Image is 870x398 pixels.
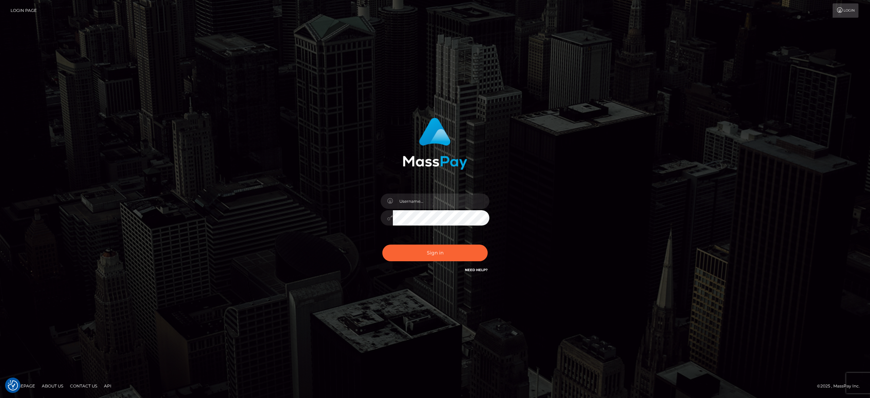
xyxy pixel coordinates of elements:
img: MassPay Login [403,118,467,170]
a: About Us [39,381,66,391]
a: Login [833,3,858,18]
a: Need Help? [465,268,488,272]
a: Contact Us [67,381,100,391]
div: © 2025 , MassPay Inc. [817,382,865,390]
img: Revisit consent button [8,380,18,391]
a: Login Page [11,3,37,18]
button: Sign in [382,245,488,261]
button: Consent Preferences [8,380,18,391]
a: Homepage [7,381,38,391]
input: Username... [393,194,489,209]
a: API [101,381,114,391]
